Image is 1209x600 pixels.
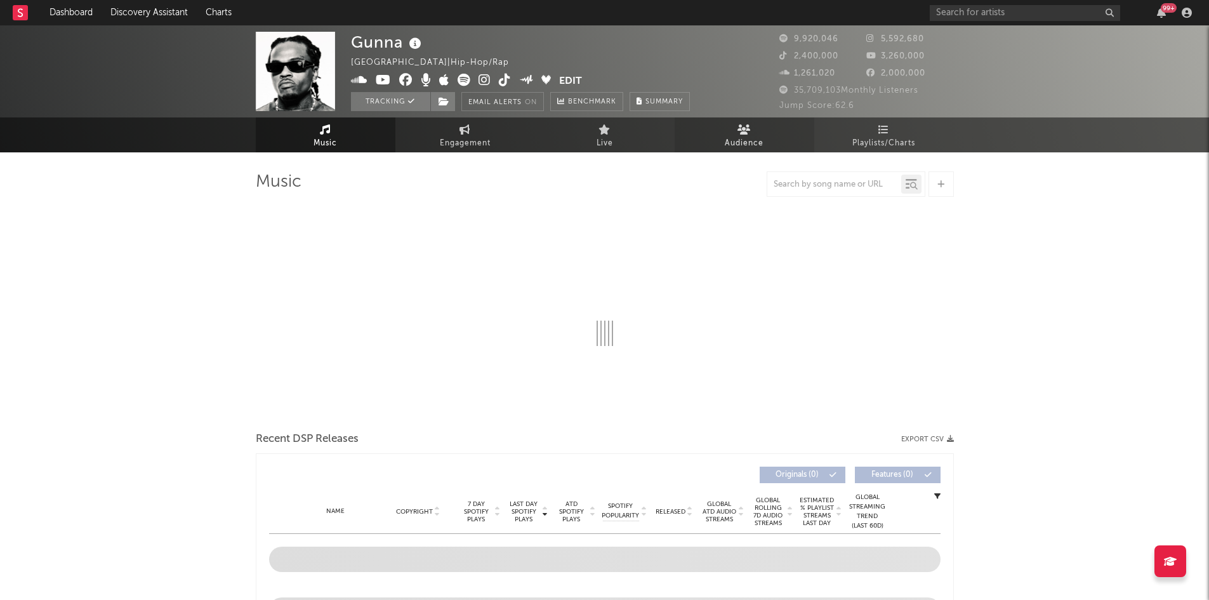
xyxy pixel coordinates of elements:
span: Released [656,508,685,516]
span: 2,000,000 [866,69,925,77]
span: Audience [725,136,763,151]
span: Features ( 0 ) [863,471,922,479]
span: 35,709,103 Monthly Listeners [779,86,918,95]
a: Benchmark [550,92,623,111]
a: Music [256,117,395,152]
div: Name [294,507,378,516]
span: Copyright [396,508,433,516]
span: Playlists/Charts [852,136,915,151]
span: Spotify Popularity [602,502,639,521]
span: Global Rolling 7D Audio Streams [751,497,786,527]
span: Estimated % Playlist Streams Last Day [800,497,835,527]
span: Benchmark [568,95,616,110]
button: Features(0) [855,467,941,483]
button: Edit [559,74,582,90]
span: ATD Spotify Plays [555,500,588,523]
span: Jump Score: 62.6 [779,102,854,110]
span: Live [597,136,613,151]
span: 7 Day Spotify Plays [459,500,493,523]
input: Search by song name or URL [767,180,901,190]
a: Playlists/Charts [814,117,954,152]
div: Gunna [351,32,425,53]
span: Originals ( 0 ) [768,471,826,479]
button: Originals(0) [760,467,845,483]
button: Export CSV [901,436,954,443]
span: 2,400,000 [779,52,838,60]
a: Live [535,117,675,152]
span: 5,592,680 [866,35,924,43]
span: Recent DSP Releases [256,432,359,447]
a: Audience [675,117,814,152]
button: Summary [630,92,690,111]
span: Music [314,136,337,151]
div: [GEOGRAPHIC_DATA] | Hip-Hop/Rap [351,55,524,70]
span: 9,920,046 [779,35,838,43]
span: Engagement [440,136,491,151]
button: Tracking [351,92,430,111]
button: 99+ [1157,8,1166,18]
span: Last Day Spotify Plays [507,500,541,523]
span: Global ATD Audio Streams [702,500,737,523]
button: Email AlertsOn [461,92,544,111]
span: 1,261,020 [779,69,835,77]
span: 3,260,000 [866,52,925,60]
span: Summary [645,98,683,105]
div: Global Streaming Trend (Last 60D) [849,493,887,531]
input: Search for artists [930,5,1120,21]
em: On [525,99,537,106]
a: Engagement [395,117,535,152]
div: 99 + [1161,3,1177,13]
